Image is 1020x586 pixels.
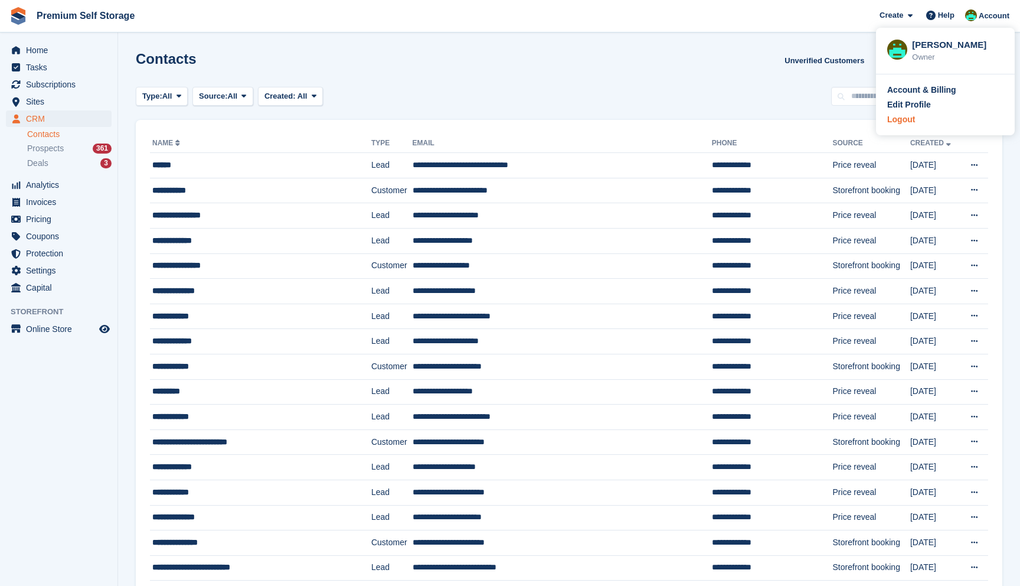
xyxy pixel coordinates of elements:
[833,405,910,430] td: Price reveal
[833,429,910,455] td: Storefront booking
[26,321,97,337] span: Online Store
[26,245,97,262] span: Protection
[26,279,97,296] span: Capital
[371,228,413,253] td: Lead
[264,92,296,100] span: Created:
[136,87,188,106] button: Type: All
[938,9,954,21] span: Help
[26,194,97,210] span: Invoices
[199,90,227,102] span: Source:
[192,87,253,106] button: Source: All
[910,139,953,147] a: Created
[833,354,910,379] td: Storefront booking
[833,279,910,304] td: Price reveal
[910,505,960,530] td: [DATE]
[371,429,413,455] td: Customer
[228,90,238,102] span: All
[910,228,960,253] td: [DATE]
[371,329,413,354] td: Lead
[880,9,903,21] span: Create
[27,143,64,154] span: Prospects
[26,59,97,76] span: Tasks
[297,92,308,100] span: All
[258,87,323,106] button: Created: All
[887,84,956,96] div: Account & Billing
[6,194,112,210] a: menu
[162,90,172,102] span: All
[371,134,413,153] th: Type
[371,480,413,505] td: Lead
[833,304,910,329] td: Price reveal
[371,203,413,229] td: Lead
[371,379,413,405] td: Lead
[26,262,97,279] span: Settings
[833,329,910,354] td: Price reveal
[6,321,112,337] a: menu
[11,306,117,318] span: Storefront
[6,93,112,110] a: menu
[874,51,926,70] button: Export
[910,405,960,430] td: [DATE]
[910,530,960,556] td: [DATE]
[371,178,413,203] td: Customer
[26,76,97,93] span: Subscriptions
[32,6,139,25] a: Premium Self Storage
[887,113,1003,126] a: Logout
[413,134,712,153] th: Email
[27,157,112,170] a: Deals 3
[371,405,413,430] td: Lead
[371,279,413,304] td: Lead
[26,42,97,58] span: Home
[371,253,413,279] td: Customer
[910,354,960,379] td: [DATE]
[887,99,931,111] div: Edit Profile
[26,93,97,110] span: Sites
[833,253,910,279] td: Storefront booking
[26,211,97,227] span: Pricing
[27,158,48,169] span: Deals
[152,139,182,147] a: Name
[6,211,112,227] a: menu
[371,555,413,581] td: Lead
[833,134,910,153] th: Source
[910,329,960,354] td: [DATE]
[912,51,1003,63] div: Owner
[6,279,112,296] a: menu
[887,113,915,126] div: Logout
[910,253,960,279] td: [DATE]
[371,505,413,530] td: Lead
[910,178,960,203] td: [DATE]
[833,505,910,530] td: Price reveal
[26,228,97,245] span: Coupons
[6,262,112,279] a: menu
[6,59,112,76] a: menu
[6,110,112,127] a: menu
[93,144,112,154] div: 361
[833,178,910,203] td: Storefront booking
[100,158,112,168] div: 3
[833,228,910,253] td: Price reveal
[910,455,960,480] td: [DATE]
[142,90,162,102] span: Type:
[371,354,413,379] td: Customer
[910,555,960,581] td: [DATE]
[371,153,413,178] td: Lead
[26,177,97,193] span: Analytics
[136,51,197,67] h1: Contacts
[887,84,1003,96] a: Account & Billing
[965,9,977,21] img: Anthony Bell
[833,153,910,178] td: Price reveal
[26,110,97,127] span: CRM
[6,76,112,93] a: menu
[6,245,112,262] a: menu
[910,153,960,178] td: [DATE]
[833,203,910,229] td: Price reveal
[910,429,960,455] td: [DATE]
[833,480,910,505] td: Price reveal
[712,134,833,153] th: Phone
[27,142,112,155] a: Prospects 361
[910,304,960,329] td: [DATE]
[887,40,907,60] img: Anthony Bell
[833,555,910,581] td: Storefront booking
[6,177,112,193] a: menu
